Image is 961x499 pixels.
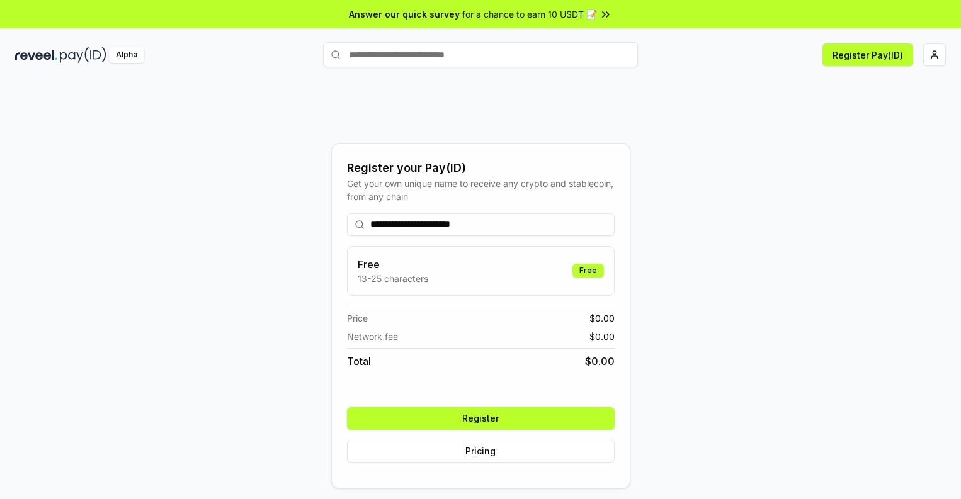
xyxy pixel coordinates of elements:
[347,354,371,369] span: Total
[349,8,460,21] span: Answer our quick survey
[60,47,106,63] img: pay_id
[462,8,597,21] span: for a chance to earn 10 USDT 📝
[347,440,615,463] button: Pricing
[347,407,615,430] button: Register
[347,159,615,177] div: Register your Pay(ID)
[109,47,144,63] div: Alpha
[347,330,398,343] span: Network fee
[358,257,428,272] h3: Free
[585,354,615,369] span: $ 0.00
[347,311,368,325] span: Price
[589,330,615,343] span: $ 0.00
[358,272,428,285] p: 13-25 characters
[15,47,57,63] img: reveel_dark
[347,177,615,203] div: Get your own unique name to receive any crypto and stablecoin, from any chain
[822,43,913,66] button: Register Pay(ID)
[589,311,615,325] span: $ 0.00
[572,264,604,278] div: Free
